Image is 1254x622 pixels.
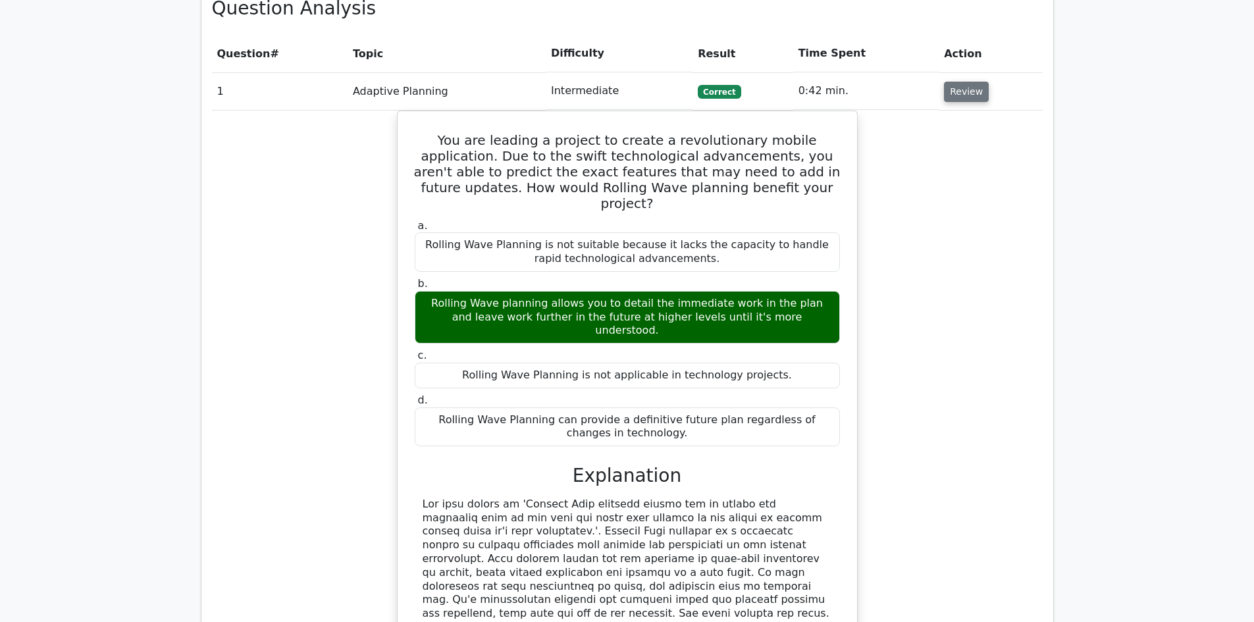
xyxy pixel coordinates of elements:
button: Review [944,82,989,102]
th: Topic [348,35,546,72]
td: Adaptive Planning [348,72,546,110]
th: Time Spent [793,35,939,72]
h3: Explanation [423,465,832,487]
h5: You are leading a project to create a revolutionary mobile application. Due to the swift technolo... [413,132,841,211]
th: Action [939,35,1042,72]
th: # [212,35,348,72]
td: 1 [212,72,348,110]
th: Difficulty [546,35,692,72]
span: b. [418,277,428,290]
span: d. [418,394,428,406]
div: Rolling Wave Planning can provide a definitive future plan regardless of changes in technology. [415,407,840,447]
div: Rolling Wave planning allows you to detail the immediate work in the plan and leave work further ... [415,291,840,344]
div: Rolling Wave Planning is not applicable in technology projects. [415,363,840,388]
span: c. [418,349,427,361]
th: Result [692,35,793,72]
td: 0:42 min. [793,72,939,110]
td: Intermediate [546,72,692,110]
span: Question [217,47,271,60]
span: a. [418,219,428,232]
span: Correct [698,85,741,98]
div: Rolling Wave Planning is not suitable because it lacks the capacity to handle rapid technological... [415,232,840,272]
